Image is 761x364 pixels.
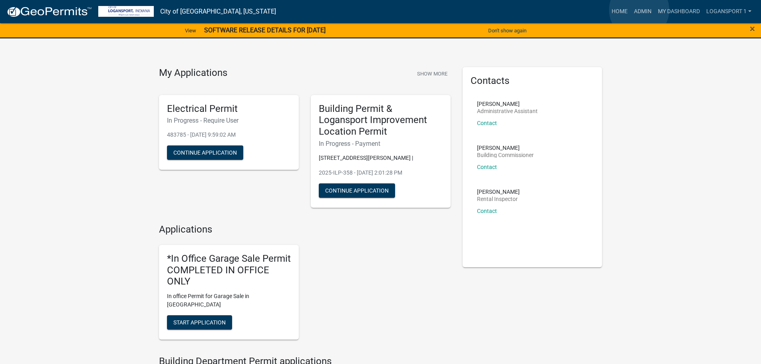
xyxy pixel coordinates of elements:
[167,117,291,124] h6: In Progress - Require User
[167,315,232,330] button: Start Application
[414,67,451,80] button: Show More
[167,103,291,115] h5: Electrical Permit
[655,4,703,19] a: My Dashboard
[319,103,443,137] h5: Building Permit & Logansport Improvement Location Permit
[477,120,497,126] a: Contact
[477,145,534,151] p: [PERSON_NAME]
[477,208,497,214] a: Contact
[182,24,199,37] a: View
[159,67,227,79] h4: My Applications
[477,196,520,202] p: Rental Inspector
[485,24,530,37] button: Don't show again
[167,253,291,287] h5: *In Office Garage Sale Permit COMPLETED IN OFFICE ONLY
[477,164,497,170] a: Contact
[477,101,538,107] p: [PERSON_NAME]
[319,154,443,162] p: [STREET_ADDRESS][PERSON_NAME] |
[750,24,755,34] button: Close
[471,75,594,87] h5: Contacts
[159,224,451,235] h4: Applications
[167,292,291,309] p: In office Permit for Garage Sale in [GEOGRAPHIC_DATA]
[608,4,631,19] a: Home
[477,152,534,158] p: Building Commissioner
[160,5,276,18] a: City of [GEOGRAPHIC_DATA], [US_STATE]
[477,108,538,114] p: Administrative Assistant
[98,6,154,17] img: City of Logansport, Indiana
[750,23,755,34] span: ×
[319,183,395,198] button: Continue Application
[319,169,443,177] p: 2025-ILP-358 - [DATE] 2:01:28 PM
[173,319,226,326] span: Start Application
[631,4,655,19] a: Admin
[204,26,326,34] strong: SOFTWARE RELEASE DETAILS FOR [DATE]
[703,4,755,19] a: Logansport 1
[477,189,520,195] p: [PERSON_NAME]
[167,145,243,160] button: Continue Application
[319,140,443,147] h6: In Progress - Payment
[167,131,291,139] p: 483785 - [DATE] 9:59:02 AM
